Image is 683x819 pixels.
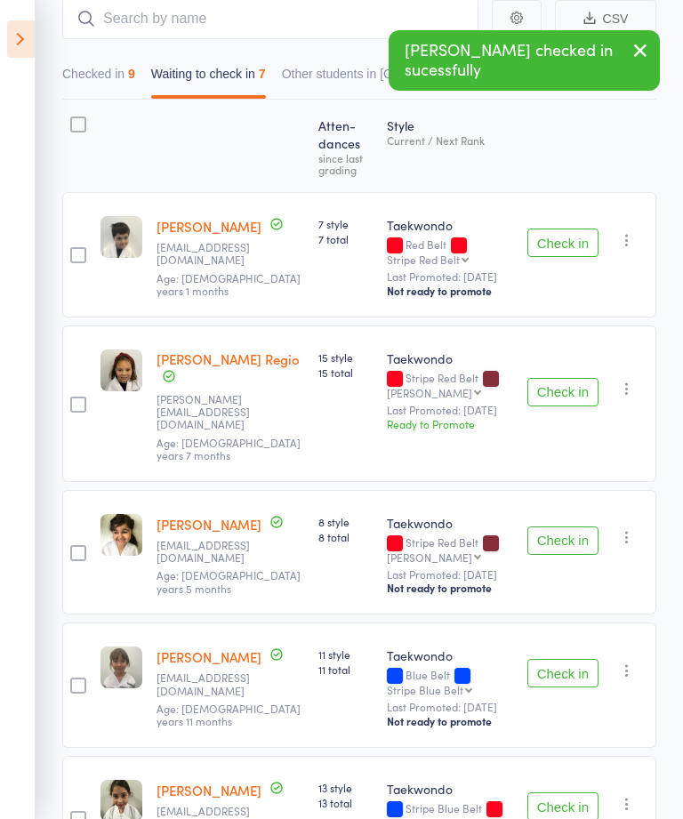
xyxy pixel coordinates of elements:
[389,30,660,91] div: [PERSON_NAME] checked in sucessfully
[318,365,373,380] span: 15 total
[318,795,373,810] span: 13 total
[387,349,513,367] div: Taekwondo
[318,216,373,231] span: 7 style
[387,404,513,416] small: Last Promoted: [DATE]
[157,567,301,595] span: Age: [DEMOGRAPHIC_DATA] years 5 months
[157,515,261,534] a: [PERSON_NAME]
[387,551,472,563] div: [PERSON_NAME]
[318,152,373,175] div: since last grading
[527,378,599,406] button: Check in
[157,217,261,236] a: [PERSON_NAME]
[157,647,261,666] a: [PERSON_NAME]
[318,780,373,795] span: 13 style
[380,108,520,184] div: Style
[100,216,142,258] img: image1571115786.png
[318,514,373,529] span: 8 style
[318,662,373,677] span: 11 total
[100,514,142,556] img: image1615525029.png
[157,241,272,267] small: lcelli@bigpond.com
[157,349,300,368] a: [PERSON_NAME] Regio
[157,539,272,565] small: aysinlostar@hotmail.com
[318,646,373,662] span: 11 style
[387,284,513,298] div: Not ready to promote
[387,568,513,581] small: Last Promoted: [DATE]
[318,349,373,365] span: 15 style
[387,514,513,532] div: Taekwondo
[387,669,513,695] div: Blue Belt
[311,108,380,184] div: Atten­dances
[62,58,135,99] button: Checked in9
[157,393,272,431] small: shela.regio@gmail.com
[387,646,513,664] div: Taekwondo
[157,435,301,462] span: Age: [DEMOGRAPHIC_DATA] years 7 months
[157,701,301,728] span: Age: [DEMOGRAPHIC_DATA] years 11 months
[387,416,513,431] div: Ready to Promote
[157,270,301,298] span: Age: [DEMOGRAPHIC_DATA] years 1 months
[387,387,472,398] div: [PERSON_NAME]
[282,58,541,99] button: Other students in [GEOGRAPHIC_DATA]1213
[157,671,272,697] small: b.thomas123@hotmail.com
[527,229,599,257] button: Check in
[387,780,513,798] div: Taekwondo
[527,526,599,555] button: Check in
[387,134,513,146] div: Current / Next Rank
[387,536,513,563] div: Stripe Red Belt
[387,253,460,265] div: Stripe Red Belt
[100,646,142,688] img: image1706913445.png
[387,714,513,728] div: Not ready to promote
[100,349,142,391] img: image1660349352.png
[387,270,513,283] small: Last Promoted: [DATE]
[387,238,513,265] div: Red Belt
[157,781,261,799] a: [PERSON_NAME]
[527,659,599,687] button: Check in
[387,581,513,595] div: Not ready to promote
[387,372,513,398] div: Stripe Red Belt
[387,216,513,234] div: Taekwondo
[318,231,373,246] span: 7 total
[318,529,373,544] span: 8 total
[387,684,463,695] div: Stripe Blue Belt
[259,67,266,81] div: 7
[387,701,513,713] small: Last Promoted: [DATE]
[128,67,135,81] div: 9
[151,58,266,99] button: Waiting to check in7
